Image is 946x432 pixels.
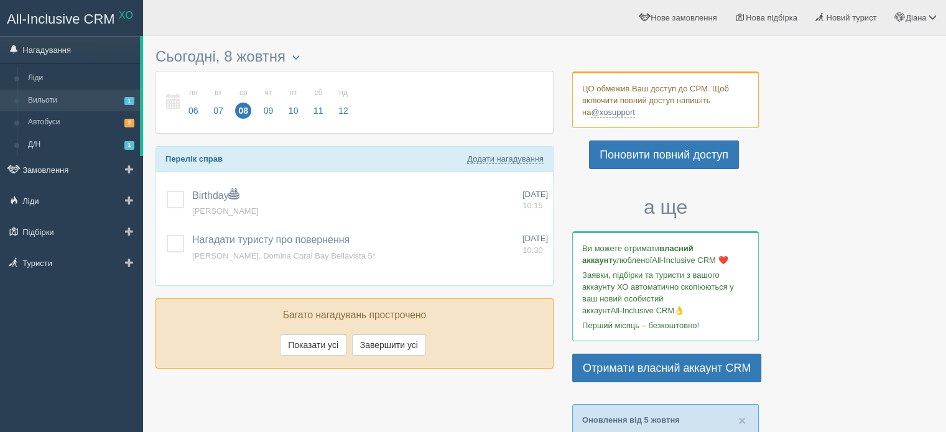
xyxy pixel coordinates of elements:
a: [PERSON_NAME], Domina Coral Bay Bellavista 5* [192,251,376,260]
a: [DATE] 10:30 [522,233,548,256]
span: 11 [310,103,327,119]
a: Ліди [22,67,140,90]
a: Отримати власний аккаунт CRM [572,354,761,382]
a: Нагадати туристу про повернення [192,234,350,245]
h3: а ще [572,196,759,218]
small: сб [310,88,327,98]
p: Перший місяць – безкоштовно! [582,319,749,331]
span: [DATE] [522,234,548,243]
a: [DATE] 10:15 [522,189,548,212]
span: 06 [185,103,202,119]
p: Заявки, підбірки та туристи з вашого аккаунту ХО автоматично скопіюються у ваш новий особистий ак... [582,269,749,316]
a: Birthday [192,190,239,201]
small: чт [261,88,277,98]
h3: Сьогодні, 8 жовтня [155,48,554,65]
span: All-Inclusive CRM ❤️ [652,255,728,265]
b: Перелік справ [165,154,223,163]
button: Показати усі [280,334,346,356]
p: Багато нагадувань прострочено [165,308,544,323]
b: власний аккаунт [582,244,693,265]
span: All-Inclusive CRM👌 [611,306,685,315]
a: сб 11 [307,81,330,124]
a: вт 07 [206,81,230,124]
a: ср 08 [231,81,255,124]
span: × [738,413,746,428]
span: 2 [124,119,134,127]
a: пт 10 [282,81,305,124]
span: 1 [124,141,134,149]
a: чт 09 [257,81,281,124]
button: Close [738,414,746,427]
span: 08 [235,103,251,119]
span: 1 [124,97,134,105]
p: Ви можете отримати улюбленої [582,242,749,266]
button: Завершити усі [352,334,426,356]
a: [PERSON_NAME] [192,206,259,216]
div: ЦО обмежив Ваш доступ до СРМ. Щоб включити повний доступ напишіть на [572,71,759,128]
span: 10 [285,103,302,119]
a: Поновити повний доступ [589,140,739,169]
small: ср [235,88,251,98]
span: Діана [906,13,926,22]
a: Вильоти1 [22,90,140,112]
span: Нове замовлення [651,13,716,22]
sup: XO [119,10,133,21]
a: @xosupport [591,108,634,117]
a: нд 12 [332,81,352,124]
span: 10:15 [522,201,543,210]
small: вт [210,88,226,98]
small: нд [335,88,351,98]
a: Оновлення від 5 жовтня [582,415,680,425]
a: All-Inclusive CRM XO [1,1,142,35]
span: [DATE] [522,190,548,199]
span: 10:30 [522,246,543,255]
span: 07 [210,103,226,119]
a: Д/Н1 [22,134,140,156]
small: пн [185,88,202,98]
a: Додати нагадування [467,154,544,164]
a: пн 06 [182,81,205,124]
small: пт [285,88,302,98]
span: Новий турист [826,13,876,22]
span: 09 [261,103,277,119]
span: 12 [335,103,351,119]
span: All-Inclusive CRM [7,11,115,27]
a: Автобуси2 [22,111,140,134]
span: Нова підбірка [746,13,797,22]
